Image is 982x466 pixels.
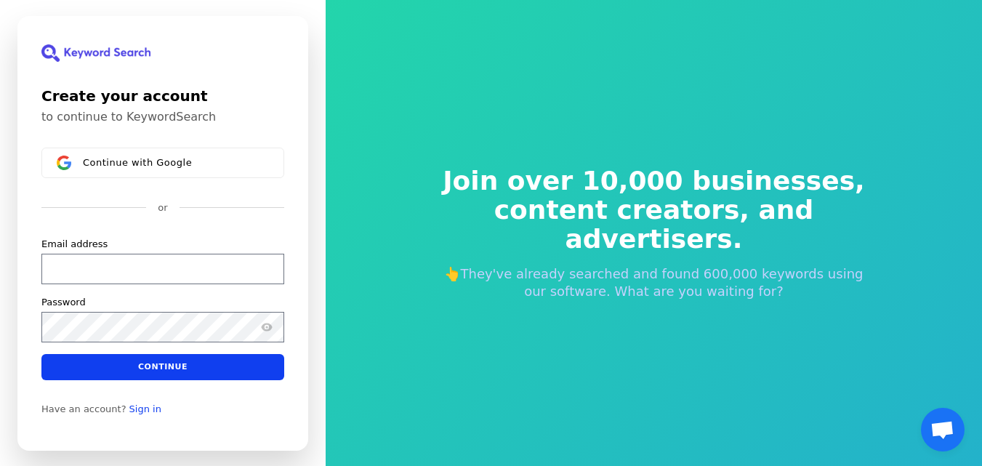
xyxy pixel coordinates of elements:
span: Have an account? [41,403,126,414]
p: or [158,201,167,214]
h1: Create your account [41,85,284,107]
a: Sign in [129,403,161,414]
img: KeywordSearch [41,44,150,62]
p: to continue to KeywordSearch [41,110,284,124]
label: Password [41,295,86,308]
span: content creators, and advertisers. [433,196,875,254]
p: 👆They've already searched and found 600,000 keywords using our software. What are you waiting for? [433,265,875,300]
button: Continue [41,353,284,379]
img: Sign in with Google [57,156,71,170]
button: Show password [258,318,275,335]
span: Continue with Google [83,156,192,168]
label: Email address [41,237,108,250]
div: Open chat [921,408,965,451]
button: Sign in with GoogleContinue with Google [41,148,284,178]
span: Join over 10,000 businesses, [433,166,875,196]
